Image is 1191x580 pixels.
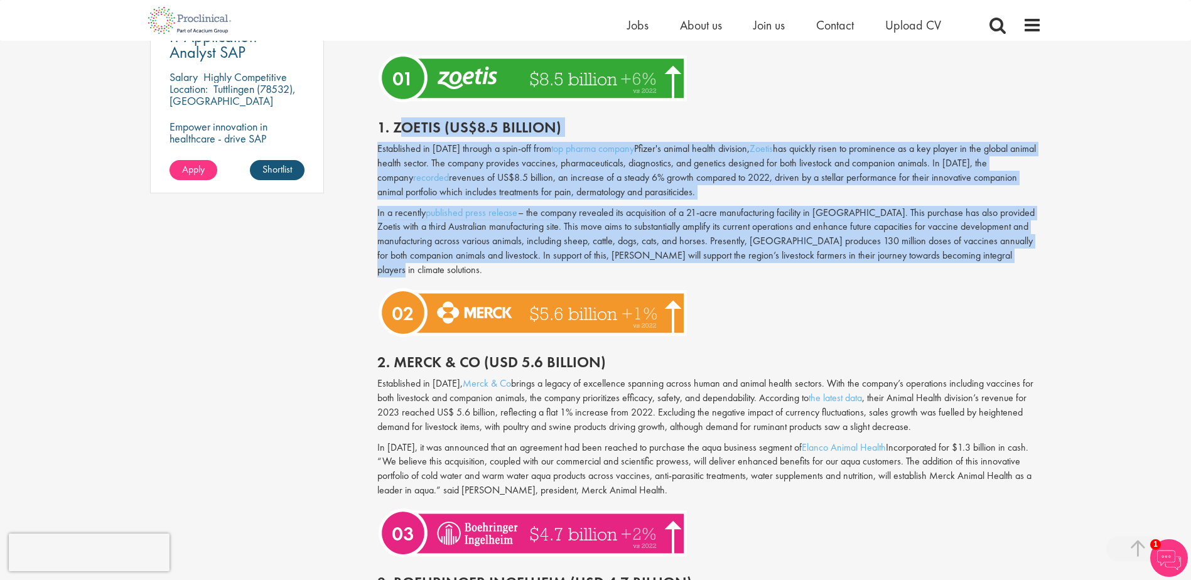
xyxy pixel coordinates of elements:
[816,17,854,33] a: Contact
[170,82,208,96] span: Location:
[377,142,1042,199] p: Established in [DATE] through a spin-off from Pfizer's animal health division, has quickly risen ...
[377,354,1042,370] h2: 2. Merck & Co (USD 5.6 billion)
[170,82,296,108] p: Tuttlingen (78532), [GEOGRAPHIC_DATA]
[377,377,1042,434] p: Established in [DATE], brings a legacy of excellence spanning across human and animal health sect...
[809,391,862,404] a: the latest data
[170,29,305,60] a: IT Application Analyst SAP
[377,441,1042,498] p: In [DATE], it was announced that an agreement had been reached to purchase the aqua business segm...
[377,206,1042,277] p: In a recently – the company revealed its acquisition of a 21-acre manufacturing facility in [GEOG...
[170,160,217,180] a: Apply
[182,163,205,176] span: Apply
[377,119,1042,136] h2: 1. Zoetis (US$8.5 billion)
[551,142,634,155] a: top pharma company
[750,142,773,155] a: Zoetis
[753,17,785,33] a: Join us
[680,17,722,33] a: About us
[802,441,886,454] a: Elanco Animal Health
[627,17,649,33] a: Jobs
[1150,539,1188,577] img: Chatbot
[463,377,511,390] a: Merck & Co
[413,171,449,184] a: recorded
[885,17,941,33] a: Upload CV
[9,534,170,571] iframe: reCAPTCHA
[170,26,257,63] span: IT Application Analyst SAP
[203,70,287,84] p: Highly Competitive
[426,206,518,219] a: published press release
[250,160,304,180] a: Shortlist
[170,70,198,84] span: Salary
[170,121,305,168] p: Empower innovation in healthcare - drive SAP solutions that keep life-saving technology running s...
[1150,539,1161,550] span: 1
